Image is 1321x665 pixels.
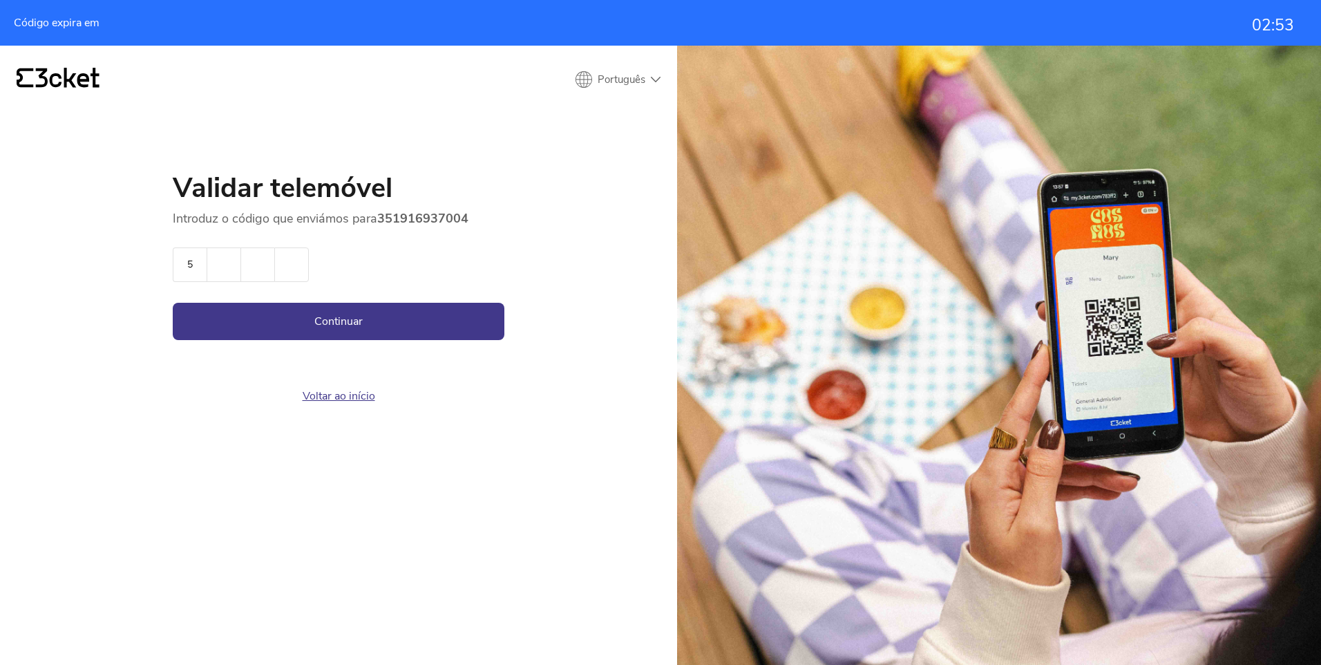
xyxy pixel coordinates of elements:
a: Voltar ao início [303,388,375,404]
a: {' '} [17,68,99,91]
strong: 351916937004 [377,210,468,227]
h1: Validar telemóvel [173,174,504,210]
button: Continuar [173,303,504,340]
p: Introduz o código que enviámos para [173,210,504,227]
g: {' '} [17,68,33,88]
span: Código expira em [14,17,99,29]
img: People having fun [677,46,1321,665]
div: 02:53 [1252,17,1294,35]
